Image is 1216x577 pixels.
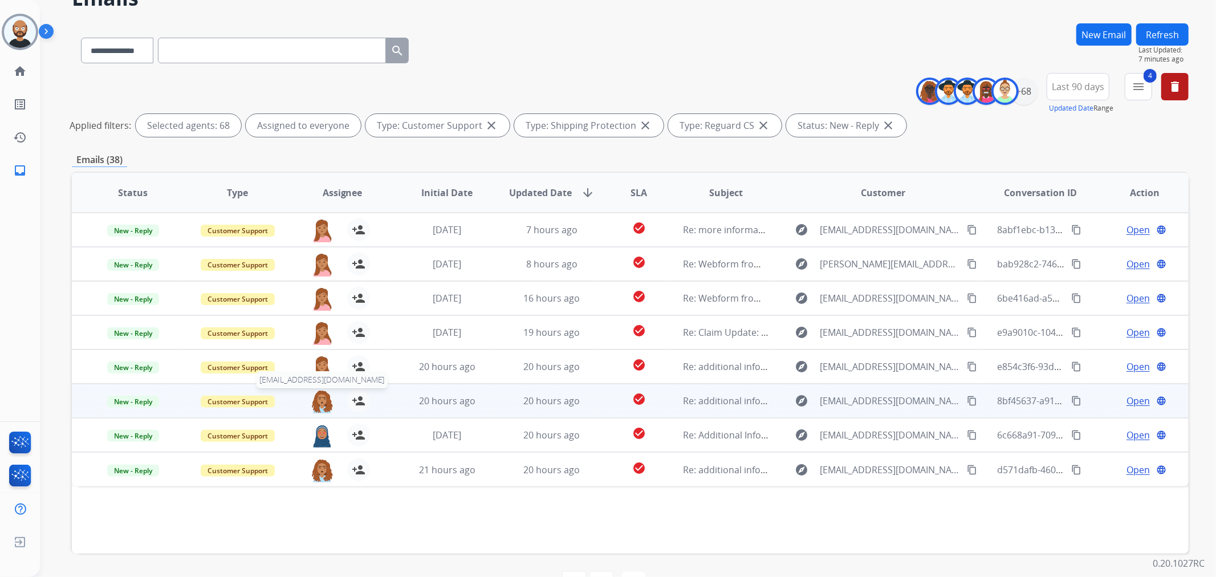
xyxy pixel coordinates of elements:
mat-icon: content_copy [1071,293,1081,303]
mat-icon: list_alt [13,97,27,111]
mat-icon: language [1156,361,1166,372]
span: [EMAIL_ADDRESS][DOMAIN_NAME] [820,394,960,408]
p: 0.20.1027RC [1153,556,1205,570]
p: Emails (38) [72,153,127,167]
span: 20 hours ago [419,360,475,373]
span: [EMAIL_ADDRESS][DOMAIN_NAME] [820,326,960,339]
mat-icon: language [1156,327,1166,338]
span: Open [1126,394,1150,408]
span: Customer Support [201,259,275,271]
mat-icon: search [391,44,404,58]
span: Open [1126,326,1150,339]
mat-icon: close [881,119,895,132]
span: Updated Date [509,186,572,200]
mat-icon: menu [1132,80,1145,94]
span: New - Reply [107,465,159,477]
span: [DATE] [433,292,461,304]
span: New - Reply [107,225,159,237]
button: New Email [1076,23,1132,46]
mat-icon: explore [795,394,808,408]
mat-icon: explore [795,326,808,339]
span: Customer Support [201,293,275,305]
span: [PERSON_NAME][EMAIL_ADDRESS][PERSON_NAME][DOMAIN_NAME] [820,257,960,271]
div: Assigned to everyone [246,114,361,137]
mat-icon: language [1156,225,1166,235]
mat-icon: home [13,64,27,78]
mat-icon: person_add [352,257,365,271]
mat-icon: content_copy [1071,430,1081,440]
span: [EMAIL_ADDRESS][DOMAIN_NAME] [820,223,960,237]
button: Last 90 days [1047,73,1109,100]
span: [EMAIL_ADDRESS][DOMAIN_NAME] [820,291,960,305]
span: 21 hours ago [419,464,475,476]
mat-icon: content_copy [967,465,977,475]
span: 6c668a91-7098-45ff-aa32-8153bd92a4f0 [998,429,1168,441]
mat-icon: content_copy [1071,225,1081,235]
mat-icon: content_copy [967,361,977,372]
mat-icon: check_circle [632,324,646,338]
span: SLA [631,186,647,200]
span: New - Reply [107,293,159,305]
img: agent-avatar [311,321,334,345]
mat-icon: content_copy [967,293,977,303]
span: Re: additional information [684,464,796,476]
mat-icon: history [13,131,27,144]
span: Customer Support [201,225,275,237]
span: e854c3f6-93d5-4e9f-bc90-34ac21a79831 [998,360,1168,373]
span: Customer [861,186,905,200]
mat-icon: explore [795,463,808,477]
span: New - Reply [107,361,159,373]
div: Type: Customer Support [365,114,510,137]
mat-icon: person_add [352,223,365,237]
span: New - Reply [107,396,159,408]
span: Customer Support [201,430,275,442]
span: Open [1126,428,1150,442]
img: agent-avatar [311,287,334,311]
mat-icon: explore [795,428,808,442]
mat-icon: content_copy [1071,396,1081,406]
button: 4 [1125,73,1152,100]
span: Re: Claim Update: Parts ordered for repair [684,326,865,339]
mat-icon: explore [795,360,808,373]
mat-icon: content_copy [1071,259,1081,269]
mat-icon: content_copy [1071,327,1081,338]
img: agent-avatar [311,253,334,277]
mat-icon: arrow_downward [581,186,595,200]
span: Re: Webform from [PERSON_NAME][EMAIL_ADDRESS][PERSON_NAME][DOMAIN_NAME] on [DATE] [684,258,1099,270]
mat-icon: check_circle [632,461,646,475]
span: [DATE] [433,224,461,236]
mat-icon: content_copy [1071,361,1081,372]
span: e9a9010c-1041-40dd-a651-fdac3eb8b766 [998,326,1173,339]
div: Status: New - Reply [786,114,906,137]
mat-icon: person_add [352,428,365,442]
mat-icon: close [638,119,652,132]
span: Customer Support [201,327,275,339]
span: New - Reply [107,259,159,271]
span: Open [1126,291,1150,305]
span: 20 hours ago [523,395,580,407]
img: agent-avatar [311,424,334,448]
span: [DATE] [433,429,461,441]
mat-icon: close [757,119,770,132]
span: Customer Support [201,465,275,477]
span: Open [1126,257,1150,271]
span: Customer Support [201,396,275,408]
div: Selected agents: 68 [136,114,241,137]
span: Status [118,186,148,200]
span: Type [227,186,248,200]
span: 8abf1ebc-b131-4ee6-b581-1d50c5862e8b [998,224,1173,236]
mat-icon: language [1156,430,1166,440]
img: agent-avatar [311,355,334,379]
span: 7 minutes ago [1138,55,1189,64]
button: Updated Date [1049,104,1093,113]
span: [EMAIL_ADDRESS][DOMAIN_NAME] [820,428,960,442]
mat-icon: content_copy [967,259,977,269]
mat-icon: person_add [352,463,365,477]
mat-icon: inbox [13,164,27,177]
span: Subject [709,186,743,200]
mat-icon: language [1156,396,1166,406]
span: Last 90 days [1052,84,1104,89]
mat-icon: check_circle [632,290,646,303]
img: agent-avatar [311,218,334,242]
mat-icon: explore [795,223,808,237]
